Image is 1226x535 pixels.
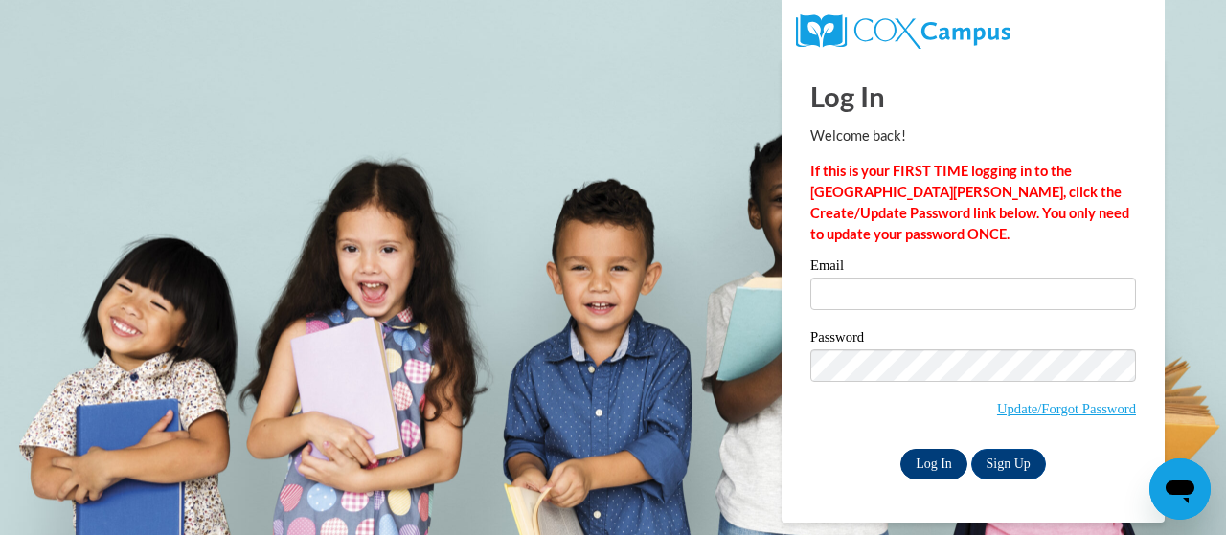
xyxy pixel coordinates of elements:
[796,14,1010,49] img: COX Campus
[1149,458,1211,520] iframe: Button to launch messaging window
[810,258,1136,278] label: Email
[971,449,1046,479] a: Sign Up
[810,125,1136,146] p: Welcome back!
[900,449,967,479] input: Log In
[997,401,1136,416] a: Update/Forgot Password
[810,330,1136,349] label: Password
[810,163,1129,242] strong: If this is your FIRST TIME logging in to the [GEOGRAPHIC_DATA][PERSON_NAME], click the Create/Upd...
[810,77,1136,116] h1: Log In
